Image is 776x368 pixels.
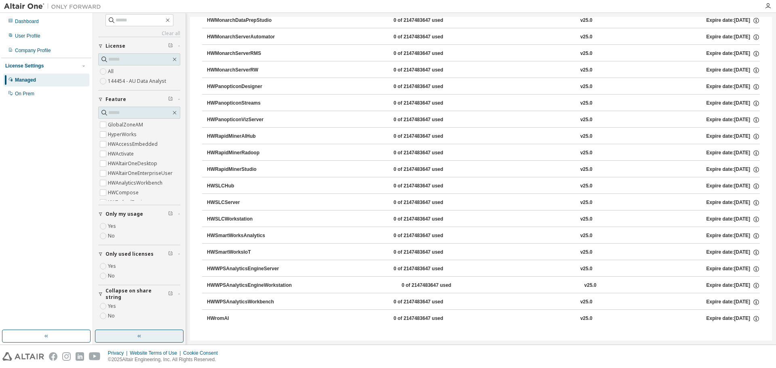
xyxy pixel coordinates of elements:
[207,277,760,294] button: HWWPSAnalyticsEngineWorkstation0 of 2147483647 usedv25.0Expire date:[DATE]
[207,310,760,328] button: HWromAI0 of 2147483647 usedv25.0Expire date:[DATE]
[394,149,466,157] div: 0 of 2147483647 used
[98,37,180,55] button: License
[706,249,760,256] div: Expire date: [DATE]
[207,315,280,322] div: HWromAI
[207,45,760,63] button: HWMonarchServerRMS0 of 2147483647 usedv25.0Expire date:[DATE]
[394,249,466,256] div: 0 of 2147483647 used
[580,116,593,124] div: v25.0
[108,168,174,178] label: HWAltairOneEnterpriseUser
[706,34,760,41] div: Expire date: [DATE]
[168,251,173,257] span: Clear filter
[580,183,593,190] div: v25.0
[108,311,116,321] label: No
[394,216,466,223] div: 0 of 2147483647 used
[108,149,135,159] label: HWActivate
[108,198,146,207] label: HWEmbedBasic
[207,95,760,112] button: HWPanopticonStreams0 of 2147483647 usedv25.0Expire date:[DATE]
[394,166,466,173] div: 0 of 2147483647 used
[207,133,280,140] div: HWRapidMinerAIHub
[706,149,760,157] div: Expire date: [DATE]
[15,18,39,25] div: Dashboard
[183,350,222,356] div: Cookie Consent
[105,211,143,217] span: Only my usage
[108,221,118,231] label: Yes
[580,17,593,24] div: v25.0
[207,28,760,46] button: HWMonarchServerAutomator0 of 2147483647 usedv25.0Expire date:[DATE]
[394,183,466,190] div: 0 of 2147483647 used
[108,188,140,198] label: HWCompose
[394,100,466,107] div: 0 of 2147483647 used
[580,67,593,74] div: v25.0
[207,17,280,24] div: HWMonarchDataPrepStudio
[76,352,84,361] img: linkedin.svg
[207,100,280,107] div: HWPanopticonStreams
[207,260,760,278] button: HWWPSAnalyticsEngineServer0 of 2147483647 usedv25.0Expire date:[DATE]
[108,159,159,168] label: HWAltairOneDesktop
[89,352,101,361] img: youtube.svg
[207,265,280,273] div: HWWPSAnalyticsEngineServer
[394,232,466,240] div: 0 of 2147483647 used
[706,17,760,24] div: Expire date: [DATE]
[394,265,466,273] div: 0 of 2147483647 used
[580,83,593,90] div: v25.0
[706,116,760,124] div: Expire date: [DATE]
[207,111,760,129] button: HWPanopticonVizServer0 of 2147483647 usedv25.0Expire date:[DATE]
[130,350,183,356] div: Website Terms of Use
[168,211,173,217] span: Clear filter
[584,282,597,289] div: v25.0
[580,232,593,240] div: v25.0
[207,194,760,212] button: HWSLCServer0 of 2147483647 usedv25.0Expire date:[DATE]
[15,77,36,83] div: Managed
[580,216,593,223] div: v25.0
[207,232,280,240] div: HWSmartWorksAnalytics
[706,199,760,206] div: Expire date: [DATE]
[394,17,466,24] div: 0 of 2147483647 used
[706,100,760,107] div: Expire date: [DATE]
[108,178,164,188] label: HWAnalyticsWorkbench
[207,50,280,57] div: HWMonarchServerRMS
[108,139,159,149] label: HWAccessEmbedded
[580,315,593,322] div: v25.0
[207,78,760,96] button: HWPanopticonDesigner0 of 2147483647 usedv25.0Expire date:[DATE]
[108,130,138,139] label: HyperWorks
[706,299,760,306] div: Expire date: [DATE]
[2,352,44,361] img: altair_logo.svg
[207,282,292,289] div: HWWPSAnalyticsEngineWorkstation
[108,120,145,130] label: GlobalZoneAM
[108,356,223,363] p: © 2025 Altair Engineering, Inc. All Rights Reserved.
[108,271,116,281] label: No
[207,128,760,145] button: HWRapidMinerAIHub0 of 2147483647 usedv25.0Expire date:[DATE]
[15,90,34,97] div: On Prem
[706,232,760,240] div: Expire date: [DATE]
[207,116,280,124] div: HWPanopticonVizServer
[168,291,173,297] span: Clear filter
[580,50,593,57] div: v25.0
[207,161,760,179] button: HWRapidMinerStudio0 of 2147483647 usedv25.0Expire date:[DATE]
[207,34,280,41] div: HWMonarchServerAutomator
[98,30,180,37] a: Clear all
[98,285,180,303] button: Collapse on share string
[108,261,118,271] label: Yes
[98,90,180,108] button: Feature
[394,199,466,206] div: 0 of 2147483647 used
[706,166,760,173] div: Expire date: [DATE]
[105,251,154,257] span: Only used licenses
[402,282,474,289] div: 0 of 2147483647 used
[580,34,593,41] div: v25.0
[207,67,280,74] div: HWMonarchServerRW
[394,83,466,90] div: 0 of 2147483647 used
[706,133,760,140] div: Expire date: [DATE]
[580,149,593,157] div: v25.0
[62,352,71,361] img: instagram.svg
[207,177,760,195] button: HWSLCHub0 of 2147483647 usedv25.0Expire date:[DATE]
[207,244,760,261] button: HWSmartWorksIoT0 of 2147483647 usedv25.0Expire date:[DATE]
[394,67,466,74] div: 0 of 2147483647 used
[207,166,280,173] div: HWRapidMinerStudio
[580,299,593,306] div: v25.0
[207,183,280,190] div: HWSLCHub
[706,50,760,57] div: Expire date: [DATE]
[168,96,173,103] span: Clear filter
[207,227,760,245] button: HWSmartWorksAnalytics0 of 2147483647 usedv25.0Expire date:[DATE]
[98,245,180,263] button: Only used licenses
[105,96,126,103] span: Feature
